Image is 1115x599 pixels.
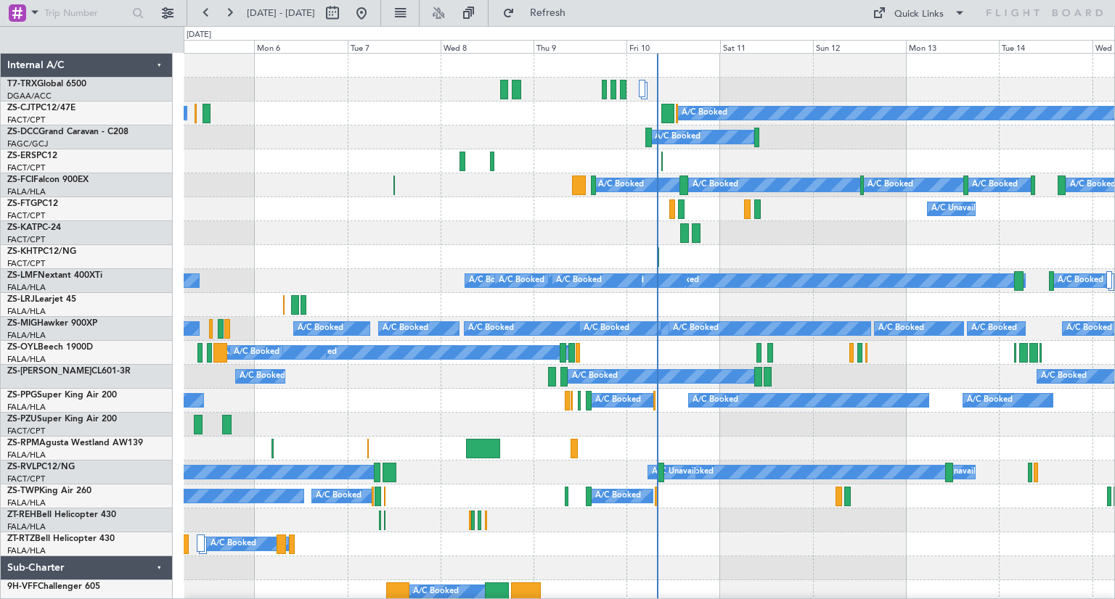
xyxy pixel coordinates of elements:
[240,365,285,387] div: A/C Booked
[865,1,973,25] button: Quick Links
[7,354,46,365] a: FALA/HLA
[7,402,46,413] a: FALA/HLA
[7,534,35,543] span: ZT-RTZ
[254,40,347,53] div: Mon 6
[316,485,362,507] div: A/C Booked
[499,270,544,292] div: A/C Booked
[7,367,131,376] a: ZS-[PERSON_NAME]CL601-3R
[626,40,719,53] div: Fri 10
[7,223,61,232] a: ZS-KATPC-24
[7,391,117,400] a: ZS-PPGSuper King Air 200
[931,461,992,483] div: A/C Unavailable
[556,270,602,292] div: A/C Booked
[7,463,36,471] span: ZS-RVL
[7,152,57,160] a: ZS-ERSPC12
[1058,270,1103,292] div: A/C Booked
[7,104,36,112] span: ZS-CJT
[7,582,38,591] span: 9H-VFF
[867,174,913,196] div: A/C Booked
[7,439,143,447] a: ZS-RPMAgusta Westland AW139
[931,198,992,220] div: A/C Unavailable
[894,7,944,22] div: Quick Links
[7,534,115,543] a: ZT-RTZBell Helicopter 430
[234,342,279,363] div: A/C Booked
[7,487,39,495] span: ZS-TWP
[7,545,46,556] a: FALA/HLA
[7,582,100,591] a: 9H-VFFChallenger 605
[7,162,45,173] a: FACT/CPT
[7,80,37,88] span: T7-TRX
[1041,365,1087,387] div: A/C Booked
[44,2,128,24] input: Trip Number
[972,174,1018,196] div: A/C Booked
[7,152,36,160] span: ZS-ERS
[534,40,626,53] div: Thu 9
[518,8,579,18] span: Refresh
[7,439,39,447] span: ZS-RPM
[813,40,906,53] div: Sun 12
[7,115,45,125] a: FACT/CPT
[7,415,117,424] a: ZS-PZUSuper King Air 200
[7,139,48,149] a: FAGC/GCJ
[7,175,33,184] span: ZS-FCI
[7,426,45,437] a: FACT/CPT
[7,511,116,519] a: ZT-REHBell Helicopter 430
[7,186,46,197] a: FALA/HLA
[7,223,37,232] span: ZS-KAT
[7,319,37,328] span: ZS-MIG
[441,40,534,53] div: Wed 8
[298,318,343,339] div: A/C Booked
[878,318,924,339] div: A/C Booked
[906,40,999,53] div: Mon 13
[7,128,128,136] a: ZS-DCCGrand Caravan - C208
[572,365,618,387] div: A/C Booked
[7,319,97,328] a: ZS-MIGHawker 900XP
[655,126,701,148] div: A/C Booked
[7,497,46,508] a: FALA/HLA
[7,258,45,269] a: FACT/CPT
[7,91,52,102] a: DGAA/ACC
[7,199,37,208] span: ZS-FTG
[468,318,514,339] div: A/C Booked
[999,40,1092,53] div: Tue 14
[720,40,813,53] div: Sat 11
[693,174,738,196] div: A/C Booked
[971,318,1017,339] div: A/C Booked
[7,391,37,400] span: ZS-PPG
[7,511,36,519] span: ZT-REH
[7,474,45,484] a: FACT/CPT
[7,128,38,136] span: ZS-DCC
[967,389,1013,411] div: A/C Booked
[7,415,37,424] span: ZS-PZU
[247,7,315,20] span: [DATE] - [DATE]
[496,1,583,25] button: Refresh
[383,318,428,339] div: A/C Booked
[682,102,727,124] div: A/C Booked
[7,367,91,376] span: ZS-[PERSON_NAME]
[7,282,46,293] a: FALA/HLA
[7,330,46,341] a: FALA/HLA
[7,450,46,460] a: FALA/HLA
[595,485,641,507] div: A/C Booked
[7,343,93,352] a: ZS-OYLBeech 1900D
[7,521,46,532] a: FALA/HLA
[7,210,45,221] a: FACT/CPT
[187,29,211,41] div: [DATE]
[7,80,86,88] a: T7-TRXGlobal 6500
[7,343,38,352] span: ZS-OYL
[598,174,644,196] div: A/C Booked
[7,487,91,495] a: ZS-TWPKing Air 260
[161,40,254,53] div: Sun 5
[693,389,738,411] div: A/C Booked
[7,247,76,256] a: ZS-KHTPC12/NG
[7,271,102,280] a: ZS-LMFNextant 400XTi
[1066,318,1112,339] div: A/C Booked
[7,247,38,256] span: ZS-KHT
[7,271,38,280] span: ZS-LMF
[7,104,75,112] a: ZS-CJTPC12/47E
[7,463,75,471] a: ZS-RVLPC12/NG
[595,389,641,411] div: A/C Booked
[7,234,45,245] a: FACT/CPT
[7,199,58,208] a: ZS-FTGPC12
[348,40,441,53] div: Tue 7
